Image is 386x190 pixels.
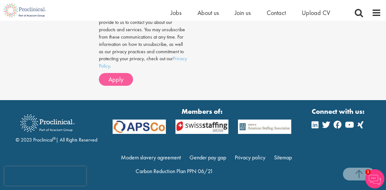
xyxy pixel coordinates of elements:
a: Join us [235,9,251,17]
a: Gender pay gap [189,154,226,161]
a: Jobs [171,9,182,17]
img: Chatbot [365,169,384,188]
img: APSCo [171,120,234,134]
a: Privacy policy [235,154,265,161]
strong: Connect with us: [312,106,366,116]
a: Privacy Policy [99,55,187,69]
img: APSCo [233,120,296,134]
img: Proclinical Recruitment [16,110,79,136]
p: Proclinical needs the contact information you provide to us to contact you about our products and... [99,11,188,70]
span: Apply [108,75,123,84]
a: About us [197,9,219,17]
a: Sitemap [274,154,292,161]
div: © 2023 Proclinical | All Rights Reserved [16,110,97,144]
strong: Members of: [113,106,291,116]
a: Carbon Reduction Plan PPN 06/21 [136,167,213,175]
img: APSCo [108,120,171,134]
a: Contact [267,9,286,17]
sup: ® [53,136,56,141]
span: 1 [365,169,371,175]
button: Apply [99,73,133,86]
a: Upload CV [302,9,330,17]
iframe: reCAPTCHA [4,166,86,186]
a: Modern slavery agreement [121,154,181,161]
